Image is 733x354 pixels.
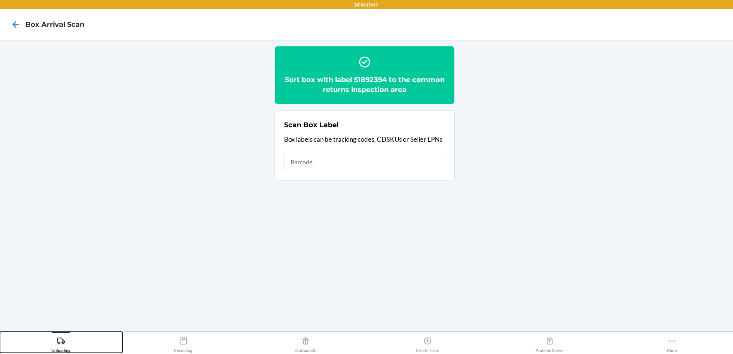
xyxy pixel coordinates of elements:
h4: Box Arrival Scan [25,20,84,29]
button: Problem Solver [489,332,611,353]
button: Outbounds [244,332,366,353]
input: Barcode [284,153,445,171]
button: Create Issue [366,332,489,353]
p: Box labels can be tracking codes, CDSKUs or Seller LPNs [284,134,445,144]
div: Receiving [174,334,192,353]
div: Problem Solver [536,334,564,353]
button: Receiving [122,332,245,353]
button: More [611,332,733,353]
h2: Sort box with label S1892394 to the common returns inspection area [284,75,445,95]
div: More [667,334,677,353]
div: Unloading [51,334,71,353]
p: DFW1TMP [355,2,378,8]
div: Create Issue [416,334,439,353]
div: Outbounds [295,334,316,353]
h2: Scan Box Label [284,120,339,130]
